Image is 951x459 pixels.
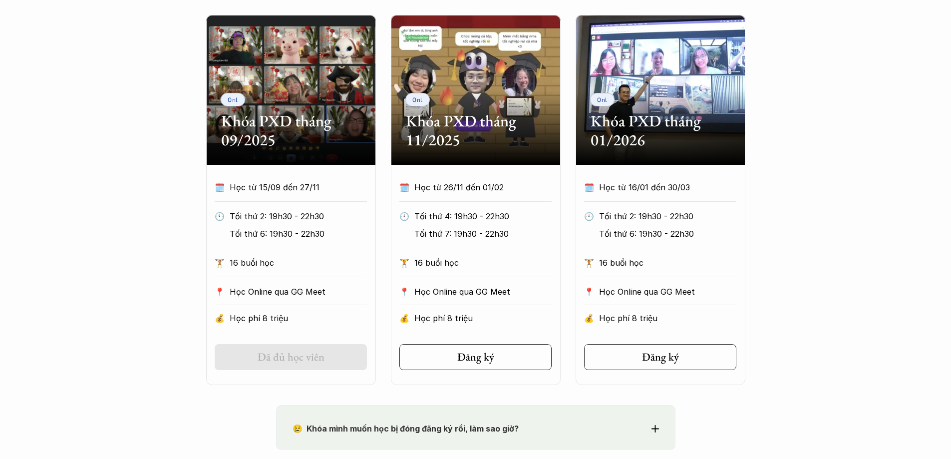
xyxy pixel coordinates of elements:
[599,311,736,326] p: Học phí 8 triệu
[599,284,736,299] p: Học Online qua GG Meet
[406,111,546,150] h2: Khóa PXD tháng 11/2025
[584,287,594,297] p: 📍
[230,209,367,224] p: Tối thứ 2: 19h30 - 22h30
[399,180,409,195] p: 🗓️
[599,226,736,241] p: Tối thứ 6: 19h30 - 22h30
[457,351,494,364] h5: Đăng ký
[215,287,225,297] p: 📍
[399,287,409,297] p: 📍
[414,180,533,195] p: Học từ 26/11 đến 01/02
[584,255,594,270] p: 🏋️
[591,111,730,150] h2: Khóa PXD tháng 01/2026
[228,96,238,103] p: Onl
[215,209,225,224] p: 🕙
[230,284,367,299] p: Học Online qua GG Meet
[599,255,736,270] p: 16 buổi học
[584,180,594,195] p: 🗓️
[230,255,367,270] p: 16 buổi học
[412,96,423,103] p: Onl
[215,180,225,195] p: 🗓️
[414,226,552,241] p: Tối thứ 7: 19h30 - 22h30
[399,311,409,326] p: 💰
[215,311,225,326] p: 💰
[584,344,736,370] a: Đăng ký
[584,311,594,326] p: 💰
[215,255,225,270] p: 🏋️
[293,424,519,434] strong: 😢 Khóa mình muốn học bị đóng đăng ký rồi, làm sao giờ?
[230,226,367,241] p: Tối thứ 6: 19h30 - 22h30
[414,311,552,326] p: Học phí 8 triệu
[414,255,552,270] p: 16 buổi học
[258,351,324,364] h5: Đã đủ học viên
[399,255,409,270] p: 🏋️
[230,180,348,195] p: Học từ 15/09 đến 27/11
[414,284,552,299] p: Học Online qua GG Meet
[399,344,552,370] a: Đăng ký
[414,209,552,224] p: Tối thứ 4: 19h30 - 22h30
[399,209,409,224] p: 🕙
[597,96,608,103] p: Onl
[584,209,594,224] p: 🕙
[599,209,736,224] p: Tối thứ 2: 19h30 - 22h30
[599,180,718,195] p: Học từ 16/01 đến 30/03
[221,111,361,150] h2: Khóa PXD tháng 09/2025
[230,311,367,326] p: Học phí 8 triệu
[642,351,679,364] h5: Đăng ký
